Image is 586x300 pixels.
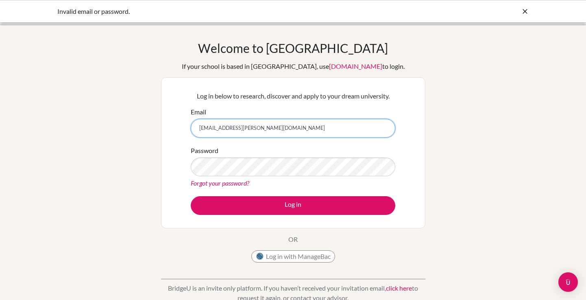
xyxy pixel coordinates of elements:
div: If your school is based in [GEOGRAPHIC_DATA], use to login. [182,61,405,71]
div: Open Intercom Messenger [558,272,578,292]
h1: Welcome to [GEOGRAPHIC_DATA] [198,41,388,55]
label: Password [191,146,218,155]
a: Forgot your password? [191,179,249,187]
p: Log in below to research, discover and apply to your dream university. [191,91,395,101]
div: Invalid email or password. [57,7,407,16]
p: OR [288,234,298,244]
button: Log in [191,196,395,215]
a: click here [386,284,412,292]
a: [DOMAIN_NAME] [329,62,382,70]
label: Email [191,107,206,117]
button: Log in with ManageBac [251,250,335,263]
